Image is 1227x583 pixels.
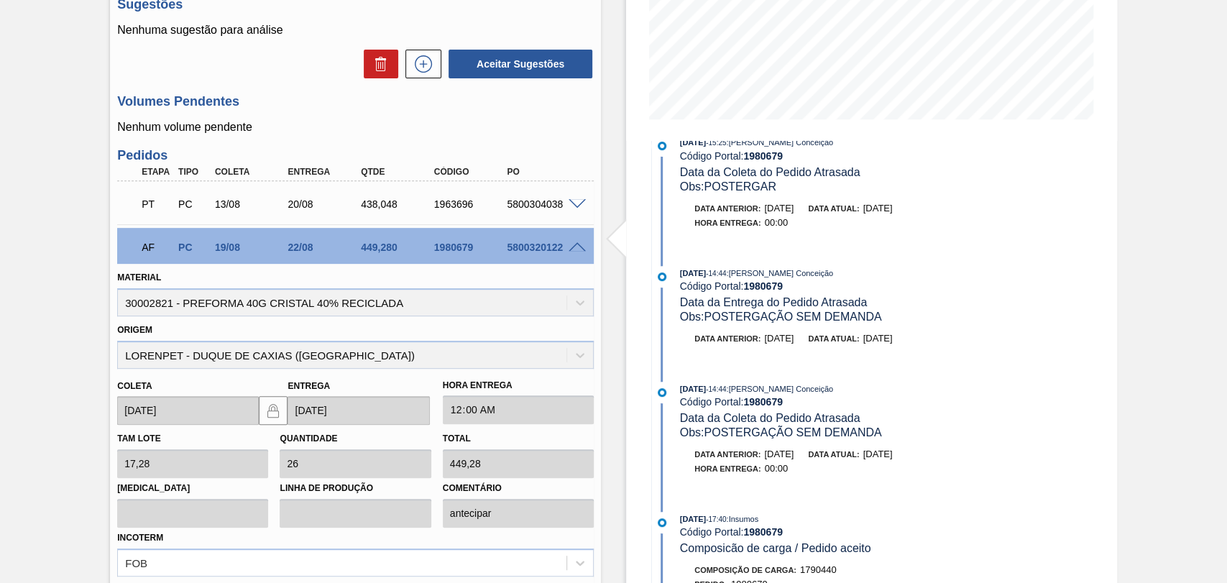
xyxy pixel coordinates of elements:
div: Coleta [211,167,293,177]
span: Hora Entrega : [694,219,761,227]
div: 19/08/2025 [211,242,293,253]
span: [DATE] [863,333,892,344]
label: Comentário [443,478,594,499]
h3: Pedidos [117,148,594,163]
img: atual [658,272,666,281]
div: PO [503,167,584,177]
span: [DATE] [680,138,706,147]
div: 20/08/2025 [284,198,365,210]
span: : [PERSON_NAME] Conceição [726,269,833,277]
button: locked [259,396,288,425]
span: - 17:40 [706,515,726,523]
div: 5800304038 [503,198,584,210]
span: Data atual: [808,334,859,343]
input: dd/mm/yyyy [288,396,429,425]
span: 00:00 [765,463,789,474]
div: Tipo [175,167,212,177]
span: Data anterior: [694,450,760,459]
label: Origem [117,325,152,335]
span: [DATE] [680,385,706,393]
div: Pedido em Trânsito [138,188,175,220]
span: [DATE] [680,269,706,277]
div: Aceitar Sugestões [441,48,594,80]
span: Data da Coleta do Pedido Atrasada [680,412,860,424]
img: locked [265,402,282,419]
div: Excluir Sugestões [357,50,398,78]
label: Material [117,272,161,283]
div: Código Portal: [680,280,1021,292]
div: Entrega [284,167,365,177]
div: 5800320122 [503,242,584,253]
div: Etapa [138,167,175,177]
span: Composição de Carga : [694,566,796,574]
span: Data da Coleta do Pedido Atrasada [680,166,860,178]
input: dd/mm/yyyy [117,396,259,425]
p: Nenhuma sugestão para análise [117,24,594,37]
p: AF [142,242,172,253]
div: Código [431,167,512,177]
span: [DATE] [863,449,892,459]
label: [MEDICAL_DATA] [117,478,268,499]
div: FOB [125,556,147,569]
p: PT [142,198,172,210]
div: 13/08/2025 [211,198,293,210]
label: Linha de Produção [280,478,431,499]
div: 1963696 [431,198,512,210]
img: atual [658,388,666,397]
span: - 14:44 [706,270,726,277]
p: Nenhum volume pendente [117,121,594,134]
span: Data atual: [808,450,859,459]
span: Data anterior: [694,334,760,343]
div: 22/08/2025 [284,242,365,253]
label: Hora Entrega [443,375,594,396]
div: Pedido de Compra [175,242,212,253]
span: Composicão de carga / Pedido aceito [680,542,871,554]
span: - 14:44 [706,385,726,393]
span: [DATE] [764,333,794,344]
span: Data anterior: [694,204,760,213]
div: 449,280 [357,242,438,253]
div: 438,048 [357,198,438,210]
div: Nova sugestão [398,50,441,78]
span: 00:00 [765,217,789,228]
span: [DATE] [764,203,794,214]
div: Pedido de Compra [175,198,212,210]
label: Total [443,433,471,444]
div: Código Portal: [680,396,1021,408]
span: : [PERSON_NAME] Conceição [726,138,833,147]
span: Obs: POSTERGAÇÃO SEM DEMANDA [680,311,882,323]
span: Obs: POSTERGAÇÃO SEM DEMANDA [680,426,882,439]
div: Código Portal: [680,150,1021,162]
label: Tam lote [117,433,160,444]
div: Código Portal: [680,526,1021,538]
span: Obs: POSTERGAR [680,180,776,193]
strong: 1980679 [743,526,783,538]
img: atual [658,518,666,527]
span: 1790440 [800,564,837,575]
span: Data da Entrega do Pedido Atrasada [680,296,868,308]
label: Coleta [117,381,152,391]
span: [DATE] [680,515,706,523]
label: Incoterm [117,533,163,543]
img: atual [658,142,666,150]
div: Aguardando Faturamento [138,231,175,263]
strong: 1980679 [743,396,783,408]
span: - 15:25 [706,139,726,147]
span: Hora Entrega : [694,464,761,473]
label: Quantidade [280,433,337,444]
button: Aceitar Sugestões [449,50,592,78]
span: : Insumos [726,515,758,523]
span: [DATE] [863,203,892,214]
span: : [PERSON_NAME] Conceição [726,385,833,393]
h3: Volumes Pendentes [117,94,594,109]
strong: 1980679 [743,150,783,162]
strong: 1980679 [743,280,783,292]
span: Data atual: [808,204,859,213]
label: Entrega [288,381,330,391]
span: [DATE] [764,449,794,459]
div: Qtde [357,167,438,177]
div: 1980679 [431,242,512,253]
